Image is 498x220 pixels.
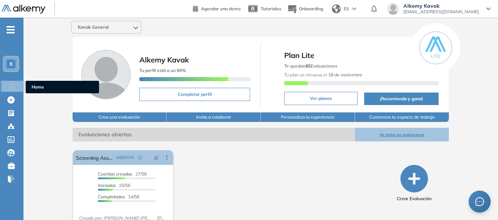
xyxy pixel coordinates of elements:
span: ES [344,6,349,12]
span: Plan Lite [284,50,439,61]
span: 14/58 [98,194,139,199]
span: Te quedan Evaluaciones [284,63,337,69]
button: Ver planes [284,92,358,105]
b: 85 [305,63,311,69]
button: pushpin [148,152,164,163]
span: Tu plan se renueva el [284,72,362,77]
span: message [475,197,484,206]
button: Onboarding [287,1,323,17]
span: 27/58 [98,171,147,177]
img: arrow [352,7,356,10]
span: ABIERTA [116,154,134,161]
img: Logo [1,5,45,14]
button: Customiza tu espacio de trabajo [355,112,449,122]
span: Cuentas creadas [98,171,132,177]
span: pushpin [154,155,159,161]
span: 15/58 [98,183,130,188]
span: Tutoriales [261,6,281,11]
span: Completados [98,194,125,199]
span: Alkemy Kavak [403,3,479,9]
span: Iniciadas [98,183,116,188]
span: K [10,61,13,67]
a: Agendar una demo [193,4,241,12]
span: Kavak General [78,24,109,30]
span: check-circle [138,155,142,160]
button: Personaliza la experiencia [261,112,355,122]
img: Foto de perfil [81,50,131,99]
span: Tu perfil está a un 80% [139,68,186,73]
button: Completar perfil [139,88,250,101]
button: Ver todas las evaluaciones [355,128,449,141]
a: Screening Assessment - IA Training [76,150,113,165]
span: Agendar una demo [201,6,241,11]
span: Onboarding [299,6,323,11]
span: Home [32,84,93,90]
i: - [7,29,15,30]
b: 18 de noviembre [327,72,362,77]
button: Crea una evaluación [73,112,167,122]
span: Alkemy Kavak [139,55,189,64]
button: Invita a colaborar [166,112,261,122]
span: [EMAIL_ADDRESS][DOMAIN_NAME] [403,9,479,15]
span: Evaluaciones abiertas [73,128,355,141]
button: Crear Evaluación [397,165,432,202]
img: world [332,4,341,13]
button: ¡Recomienda y gana! [364,93,439,105]
span: Crear Evaluación [397,195,432,202]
